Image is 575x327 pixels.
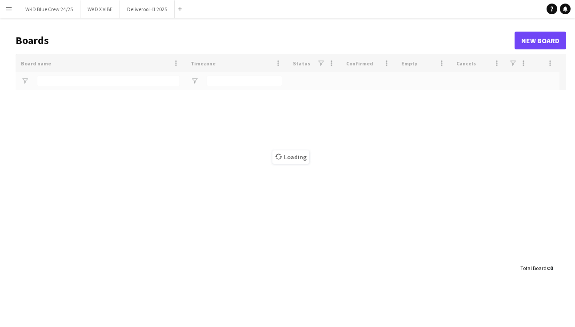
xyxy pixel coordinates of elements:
[520,265,549,271] span: Total Boards
[272,150,309,164] span: Loading
[80,0,120,18] button: WKD X VIBE
[515,32,566,49] a: New Board
[18,0,80,18] button: WKD Blue Crew 24/25
[16,34,515,47] h1: Boards
[120,0,175,18] button: Deliveroo H1 2025
[550,265,553,271] span: 0
[520,259,553,277] div: :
